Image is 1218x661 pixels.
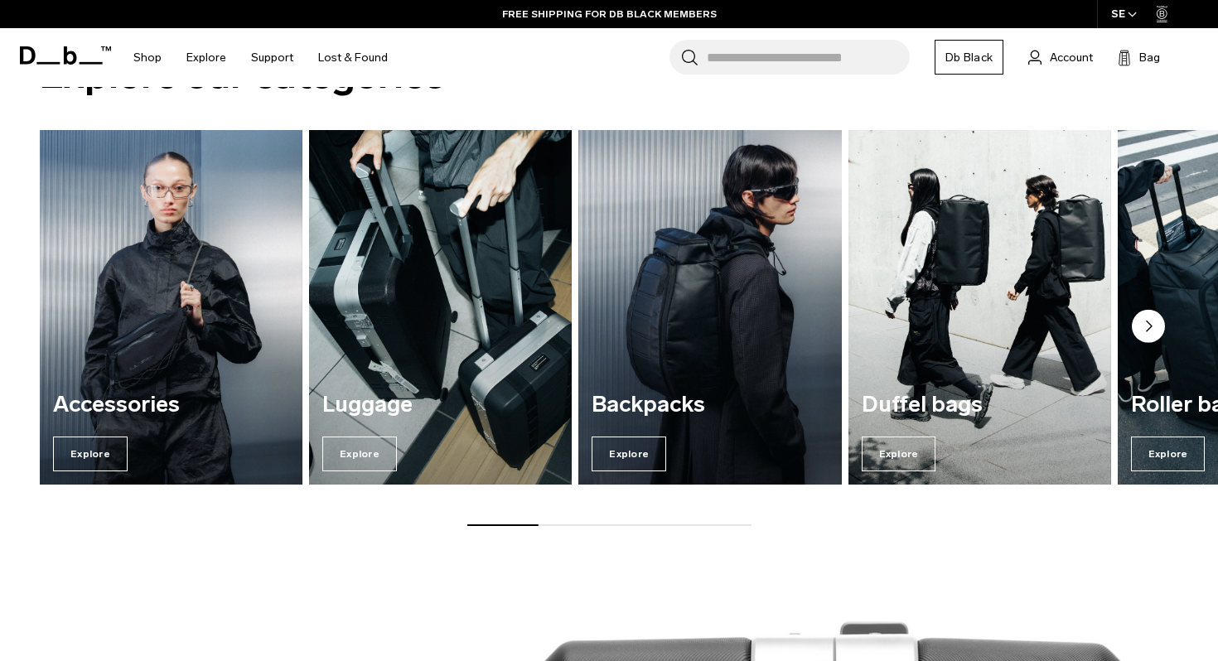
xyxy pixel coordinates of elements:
[848,130,1111,485] div: 4 / 7
[186,28,226,87] a: Explore
[133,28,162,87] a: Shop
[53,437,128,471] span: Explore
[578,130,841,485] a: Backpacks Explore
[848,130,1111,485] a: Duffel bags Explore
[1028,47,1093,67] a: Account
[318,28,388,87] a: Lost & Found
[121,28,400,87] nav: Main Navigation
[1131,437,1206,471] span: Explore
[592,437,666,471] span: Explore
[862,437,936,471] span: Explore
[309,130,572,485] div: 2 / 7
[592,393,828,417] h3: Backpacks
[53,393,289,417] h3: Accessories
[251,28,293,87] a: Support
[40,130,302,485] div: 1 / 7
[1118,47,1160,67] button: Bag
[862,393,1098,417] h3: Duffel bags
[322,393,558,417] h3: Luggage
[309,130,572,485] a: Luggage Explore
[40,130,302,485] a: Accessories Explore
[1139,49,1160,66] span: Bag
[1050,49,1093,66] span: Account
[935,40,1003,75] a: Db Black
[1132,310,1165,346] button: Next slide
[322,437,397,471] span: Explore
[502,7,717,22] a: FREE SHIPPING FOR DB BLACK MEMBERS
[578,130,841,485] div: 3 / 7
